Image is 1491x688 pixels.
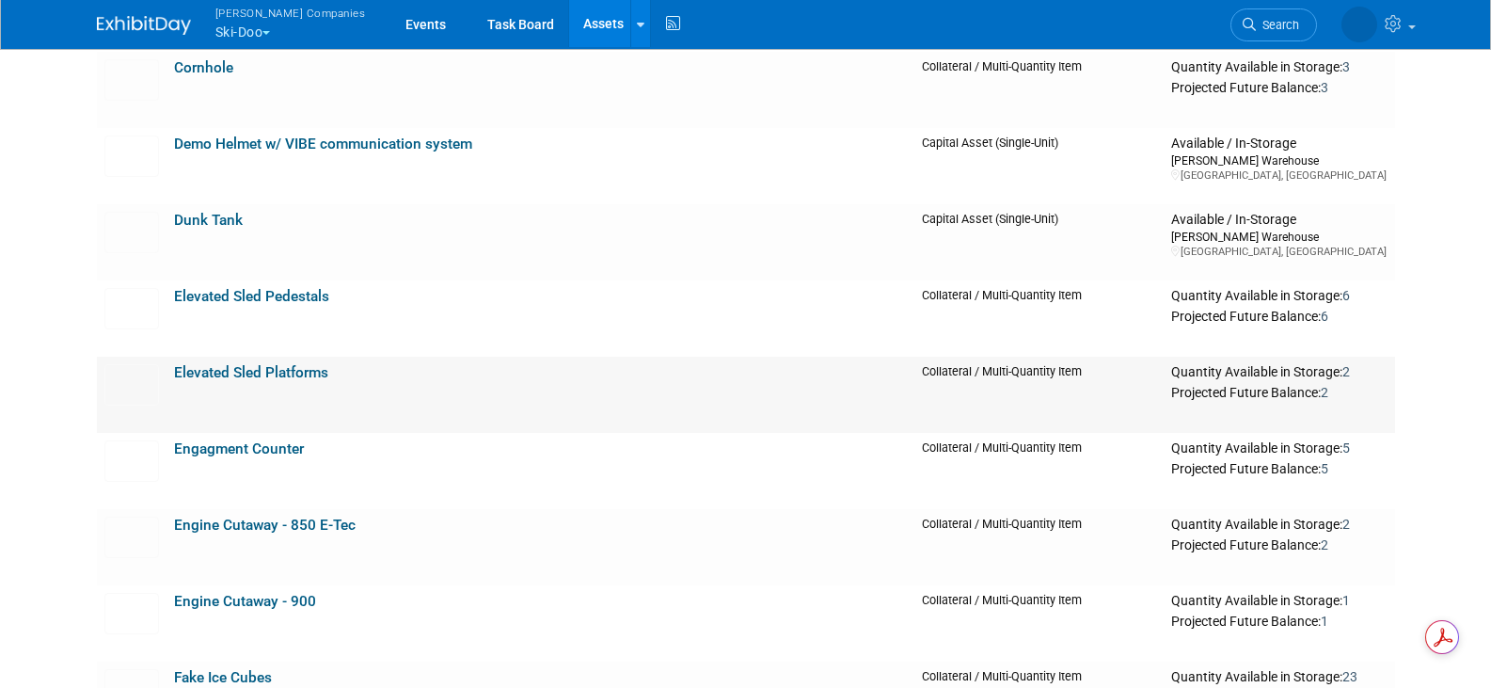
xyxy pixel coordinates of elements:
div: Quantity Available in Storage: [1171,440,1387,457]
td: Capital Asset (Single-Unit) [914,204,1165,280]
a: Cornhole [174,59,233,76]
span: 1 [1342,593,1350,608]
div: Available / In-Storage [1171,212,1387,229]
span: 6 [1342,288,1350,303]
td: Collateral / Multi-Quantity Item [914,52,1165,128]
td: Collateral / Multi-Quantity Item [914,585,1165,662]
td: Capital Asset (Single-Unit) [914,128,1165,204]
td: Collateral / Multi-Quantity Item [914,433,1165,509]
div: Available / In-Storage [1171,136,1387,152]
span: 2 [1342,364,1350,379]
div: Quantity Available in Storage: [1171,517,1387,534]
a: Elevated Sled Platforms [174,364,328,381]
span: 2 [1342,517,1350,532]
div: [GEOGRAPHIC_DATA], [GEOGRAPHIC_DATA] [1171,245,1387,259]
div: Projected Future Balance: [1171,610,1387,631]
div: Quantity Available in Storage: [1171,593,1387,610]
a: Search [1230,8,1317,41]
span: 5 [1342,440,1350,456]
div: Quantity Available in Storage: [1171,669,1387,686]
a: Engagment Counter [174,440,304,457]
a: Engine Cutaway - 900 [174,593,316,610]
div: Projected Future Balance: [1171,305,1387,326]
div: [GEOGRAPHIC_DATA], [GEOGRAPHIC_DATA] [1171,168,1387,183]
img: ExhibitDay [97,16,191,35]
span: 3 [1321,80,1328,95]
span: 3 [1342,59,1350,74]
a: Engine Cutaway - 850 E-Tec [174,517,356,534]
a: Fake Ice Cubes [174,669,272,686]
a: Dunk Tank [174,212,243,229]
div: [PERSON_NAME] Warehouse [1171,229,1387,245]
span: 23 [1342,669,1357,684]
a: Elevated Sled Pedestals [174,288,329,305]
div: Projected Future Balance: [1171,457,1387,478]
div: Quantity Available in Storage: [1171,59,1387,76]
img: Stephanie Johnson [1341,7,1377,42]
span: 2 [1321,385,1328,400]
div: Projected Future Balance: [1171,76,1387,97]
td: Collateral / Multi-Quantity Item [914,280,1165,357]
span: [PERSON_NAME] Companies [215,3,366,23]
div: [PERSON_NAME] Warehouse [1171,152,1387,168]
span: 2 [1321,537,1328,552]
td: Collateral / Multi-Quantity Item [914,509,1165,585]
td: Collateral / Multi-Quantity Item [914,357,1165,433]
div: Projected Future Balance: [1171,534,1387,554]
div: Quantity Available in Storage: [1171,364,1387,381]
div: Quantity Available in Storage: [1171,288,1387,305]
span: 1 [1321,614,1328,629]
div: Projected Future Balance: [1171,381,1387,402]
span: Search [1256,18,1299,32]
span: 6 [1321,309,1328,324]
a: Demo Helmet w/ VIBE communication system [174,136,472,152]
span: 5 [1321,461,1328,476]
